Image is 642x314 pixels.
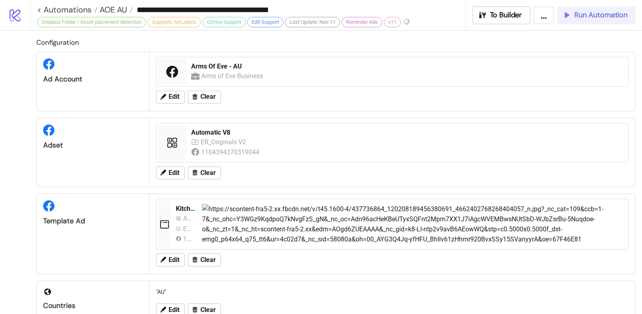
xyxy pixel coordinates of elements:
div: Countries [43,301,143,310]
span: Edit [169,256,179,264]
span: Run Automation [574,10,627,20]
span: Clear [200,306,216,314]
button: Clear [188,166,221,179]
button: Clear [188,91,221,104]
div: GDrive Support [202,17,246,27]
div: Last Update: Nov-11 [285,17,340,27]
a: < Automations [37,6,98,14]
div: Kitchn Template [176,204,196,213]
div: Edit Support [247,17,283,27]
div: Automatic V8 [191,128,623,137]
button: Edit [156,166,185,179]
span: To Builder [490,10,522,20]
div: Arms of Eve Business [201,71,264,81]
div: Ad Account [43,75,143,84]
div: Template Ad [43,216,143,226]
div: Automatic [183,213,193,223]
button: Edit [156,254,185,266]
img: https://scontent-fra5-2.xx.fbcdn.net/v/t45.1600-4/437736864_120208189456380691_466240276826840405... [202,204,623,245]
span: Edit [169,306,179,314]
a: AOE AU [98,6,133,14]
div: Arms Of Eve - AU [191,62,623,71]
div: "AU" [153,284,632,299]
span: Clear [200,256,216,264]
div: ER_Originals V2 [201,137,248,147]
div: Adset [43,141,143,150]
div: 1104394370319044 [183,234,193,244]
button: To Builder [473,6,531,24]
div: 1104394370319044 [201,147,261,157]
span: Clear [200,93,216,100]
span: Edit [169,93,179,100]
button: Run Automation [557,6,636,24]
span: Clear [200,169,216,177]
div: Dropbox Folder / Asset placement detection [37,17,146,27]
span: Edit [169,169,179,177]
div: ER_Originals V2 [183,224,193,234]
button: ... [534,6,554,24]
button: Clear [188,254,221,266]
h2: Configuration [36,37,636,48]
button: Edit [156,91,185,104]
span: AOE AU [98,4,127,15]
div: Supports Ad Labels [148,17,201,27]
div: v11 [384,17,401,27]
div: Reminder Ads [342,17,382,27]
